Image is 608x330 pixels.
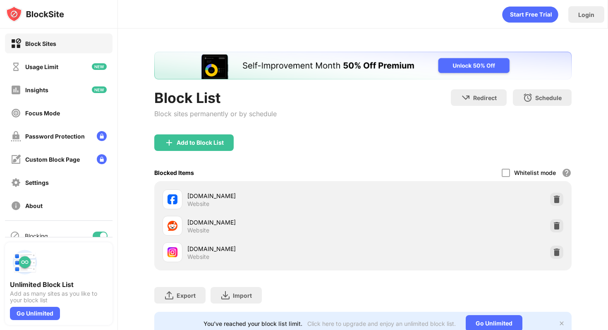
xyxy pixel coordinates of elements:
[6,6,64,22] img: logo-blocksite.svg
[11,201,21,211] img: about-off.svg
[203,320,302,327] div: You’ve reached your block list limit.
[187,191,363,200] div: [DOMAIN_NAME]
[154,110,277,118] div: Block sites permanently or by schedule
[97,154,107,164] img: lock-menu.svg
[502,6,558,23] div: animation
[92,86,107,93] img: new-icon.svg
[11,131,21,141] img: password-protection-off.svg
[154,52,572,79] iframe: Banner
[168,221,177,231] img: favicons
[11,85,21,95] img: insights-off.svg
[10,307,60,320] div: Go Unlimited
[187,253,209,261] div: Website
[25,133,85,140] div: Password Protection
[10,231,20,241] img: blocking-icon.svg
[177,139,224,146] div: Add to Block List
[558,320,565,327] img: x-button.svg
[168,194,177,204] img: favicons
[11,38,21,49] img: block-on.svg
[97,131,107,141] img: lock-menu.svg
[25,86,48,93] div: Insights
[10,280,108,289] div: Unlimited Block List
[187,200,209,208] div: Website
[25,179,49,186] div: Settings
[25,202,43,209] div: About
[177,292,196,299] div: Export
[92,63,107,70] img: new-icon.svg
[10,290,108,304] div: Add as many sites as you like to your block list
[25,110,60,117] div: Focus Mode
[307,320,456,327] div: Click here to upgrade and enjoy an unlimited block list.
[233,292,252,299] div: Import
[187,218,363,227] div: [DOMAIN_NAME]
[11,62,21,72] img: time-usage-off.svg
[514,169,556,176] div: Whitelist mode
[25,40,56,47] div: Block Sites
[154,169,194,176] div: Blocked Items
[10,247,40,277] img: push-block-list.svg
[25,156,80,163] div: Custom Block Page
[11,108,21,118] img: focus-off.svg
[578,11,594,18] div: Login
[473,94,497,101] div: Redirect
[168,247,177,257] img: favicons
[25,63,58,70] div: Usage Limit
[11,154,21,165] img: customize-block-page-off.svg
[25,232,48,239] div: Blocking
[187,244,363,253] div: [DOMAIN_NAME]
[11,177,21,188] img: settings-off.svg
[535,94,562,101] div: Schedule
[154,89,277,106] div: Block List
[187,227,209,234] div: Website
